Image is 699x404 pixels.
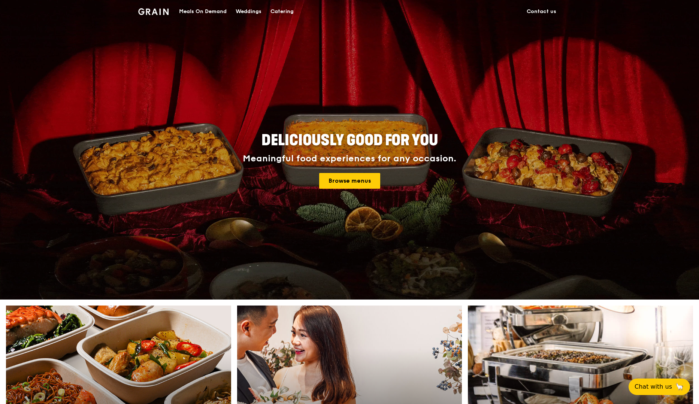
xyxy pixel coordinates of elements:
[261,131,438,149] span: Deliciously good for you
[138,8,169,15] img: Grain
[231,0,266,23] a: Weddings
[629,379,690,395] button: Chat with us🦙
[675,382,684,391] span: 🦙
[270,0,294,23] div: Catering
[522,0,561,23] a: Contact us
[179,0,227,23] div: Meals On Demand
[635,382,672,391] span: Chat with us
[266,0,298,23] a: Catering
[319,173,380,189] a: Browse menus
[215,154,484,164] div: Meaningful food experiences for any occasion.
[236,0,261,23] div: Weddings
